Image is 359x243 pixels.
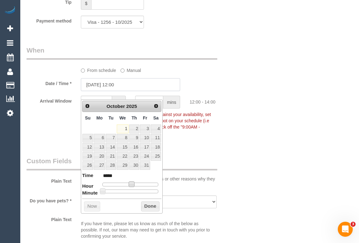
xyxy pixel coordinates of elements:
div: 12:00 - 14:00 [185,96,239,105]
span: 3 [351,222,356,227]
label: Payment method [22,16,76,24]
label: From schedule [81,65,116,73]
a: 17 [140,143,150,151]
dt: Time [82,172,93,180]
span: hrs [112,96,126,109]
a: 12 [82,143,93,151]
a: 18 [151,143,161,151]
a: 30 [129,161,140,170]
a: 26 [82,161,93,170]
a: 28 [106,161,116,170]
span: Tuesday [109,115,114,120]
input: Manual [120,68,125,73]
span: Saturday [153,115,159,120]
a: 16 [129,143,140,151]
a: 11 [151,134,161,142]
span: Next [154,104,159,109]
a: 14 [106,143,116,151]
a: 23 [129,152,140,160]
a: 31 [140,161,150,170]
dt: Hour [82,183,93,190]
label: Arrival Window [22,96,76,104]
span: Monday [96,115,103,120]
dt: Minute [82,190,98,197]
a: 25 [151,152,161,160]
button: Now [84,201,100,211]
input: DD/MM/YYYY HH:MM [81,78,180,91]
a: 13 [94,143,105,151]
span: 2025 [126,104,137,109]
label: Plain Text [22,176,76,184]
a: 21 [106,152,116,160]
a: 19 [82,152,93,160]
button: Done [141,201,160,211]
a: Next [152,102,160,110]
a: 9 [129,134,140,142]
a: 1 [117,124,129,133]
a: 20 [94,152,105,160]
a: 3 [140,124,150,133]
label: Plain Text [22,214,76,223]
span: To make this booking count against your availability, set the Time and Arrival Window to match a ... [81,112,211,136]
a: 22 [117,152,129,160]
a: 5 [82,134,93,142]
a: 10 [140,134,150,142]
a: 8 [117,134,129,142]
a: 4 [151,124,161,133]
a: 24 [140,152,150,160]
span: Friday [143,115,147,120]
iframe: Intercom live chat [338,222,353,237]
span: Sunday [85,115,91,120]
a: 2 [129,124,140,133]
a: Prev [83,102,92,110]
label: Do you have pets? * [22,195,76,204]
legend: Custom Fields [27,156,217,170]
input: From schedule [81,68,85,73]
a: 7 [106,134,116,142]
p: If you have time, please let us know as much of the below as possible. If not, our team may need ... [81,214,216,239]
legend: When [27,46,217,60]
img: Automaid Logo [4,6,16,15]
a: 15 [117,143,129,151]
label: Date / Time * [22,78,76,87]
span: Wednesday [119,115,126,120]
a: 27 [94,161,105,170]
a: 6 [94,134,105,142]
span: mins [163,96,180,109]
label: Manual [120,65,141,73]
span: October [106,104,125,109]
span: Prev [85,104,90,109]
span: Thursday [132,115,137,120]
a: 29 [117,161,129,170]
